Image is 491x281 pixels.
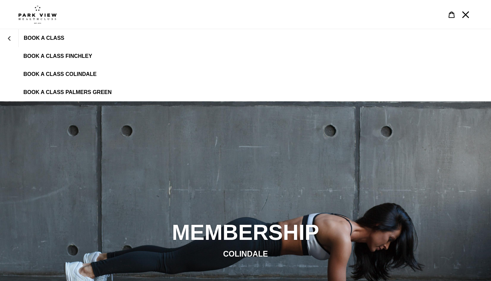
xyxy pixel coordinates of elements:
[23,71,97,77] span: BOOK A CLASS COLINDALE
[24,35,64,41] span: BOOK A CLASS
[18,5,57,24] img: Park view health clubs is a gym near you.
[23,53,92,59] span: BOOK A CLASS FINCHLEY
[459,7,473,22] button: Menu
[23,89,112,95] span: BOOK A CLASS PALMERS GREEN
[223,250,268,258] span: COLINDALE
[63,219,428,246] h2: MEMBERSHIP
